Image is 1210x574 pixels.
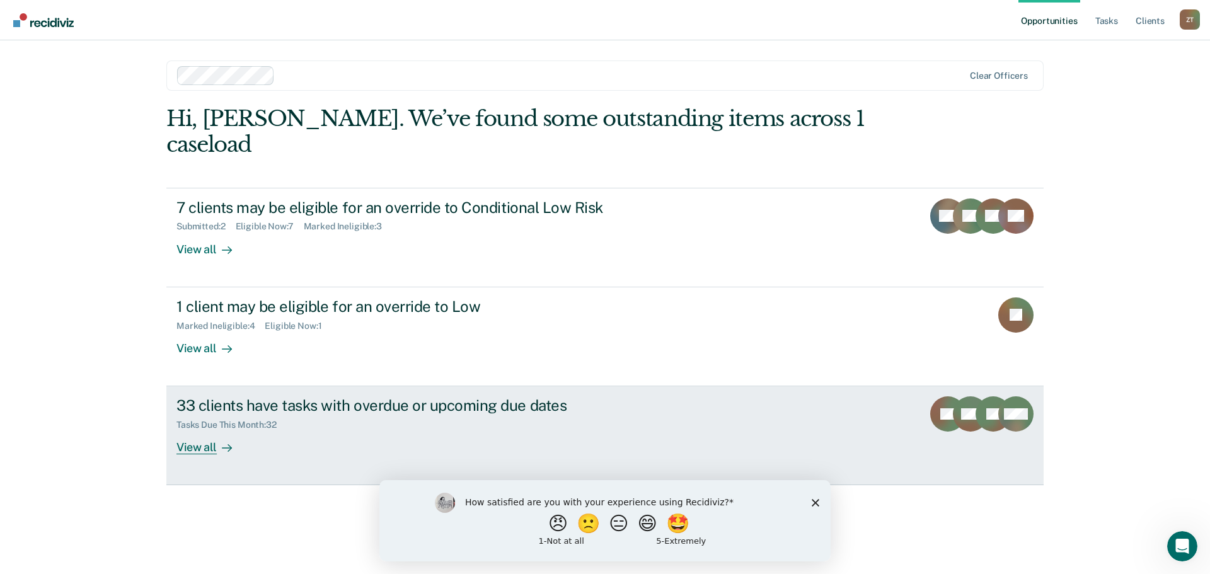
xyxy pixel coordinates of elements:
iframe: Survey by Kim from Recidiviz [379,480,831,561]
div: View all [176,430,247,455]
a: 1 client may be eligible for an override to LowMarked Ineligible:4Eligible Now:1View all [166,287,1044,386]
div: View all [176,232,247,256]
div: Eligible Now : 7 [236,221,304,232]
a: 7 clients may be eligible for an override to Conditional Low RiskSubmitted:2Eligible Now:7Marked ... [166,188,1044,287]
a: 33 clients have tasks with overdue or upcoming due datesTasks Due This Month:32View all [166,386,1044,485]
div: Hi, [PERSON_NAME]. We’ve found some outstanding items across 1 caseload [166,106,868,158]
div: View all [176,331,247,355]
div: 33 clients have tasks with overdue or upcoming due dates [176,396,619,415]
div: Z T [1180,9,1200,30]
img: Recidiviz [13,13,74,27]
button: Profile dropdown button [1180,9,1200,30]
div: 7 clients may be eligible for an override to Conditional Low Risk [176,198,619,217]
div: Clear officers [970,71,1028,81]
div: 1 client may be eligible for an override to Low [176,297,619,316]
div: Tasks Due This Month : 32 [176,420,287,430]
div: Submitted : 2 [176,221,236,232]
iframe: Intercom live chat [1167,531,1197,561]
div: Eligible Now : 1 [265,321,331,331]
div: Marked Ineligible : 3 [304,221,392,232]
div: Marked Ineligible : 4 [176,321,265,331]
